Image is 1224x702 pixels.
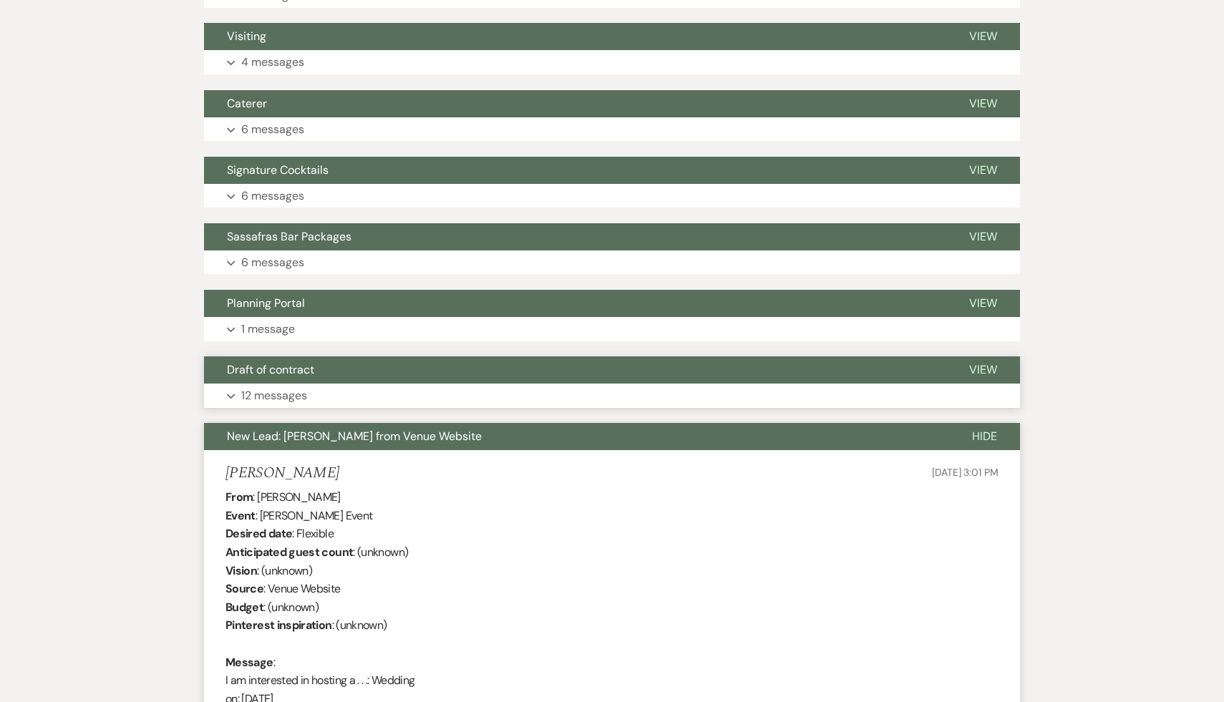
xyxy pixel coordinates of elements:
p: 1 message [241,320,295,338]
button: Caterer [204,90,946,117]
h5: [PERSON_NAME] [225,464,339,482]
p: 6 messages [241,120,304,139]
button: New Lead: [PERSON_NAME] from Venue Website [204,423,949,450]
button: Signature Cocktails [204,157,946,184]
span: Caterer [227,96,267,111]
button: 6 messages [204,184,1020,208]
b: Desired date [225,526,292,541]
button: 1 message [204,317,1020,341]
button: 4 messages [204,50,1020,74]
button: Hide [949,423,1020,450]
button: 6 messages [204,250,1020,275]
b: Budget [225,600,263,615]
button: 6 messages [204,117,1020,142]
b: Source [225,581,263,596]
p: 6 messages [241,187,304,205]
button: Draft of contract [204,356,946,384]
p: 4 messages [241,53,304,72]
button: View [946,23,1020,50]
p: 6 messages [241,253,304,272]
span: View [969,29,997,44]
button: View [946,223,1020,250]
span: View [969,96,997,111]
button: Sassafras Bar Packages [204,223,946,250]
button: View [946,90,1020,117]
button: View [946,290,1020,317]
button: Visiting [204,23,946,50]
button: View [946,356,1020,384]
span: View [969,296,997,311]
p: 12 messages [241,386,307,405]
span: Visiting [227,29,266,44]
b: Vision [225,563,257,578]
span: Draft of contract [227,362,314,377]
b: Anticipated guest count [225,545,353,560]
button: Planning Portal [204,290,946,317]
span: Sassafras Bar Packages [227,229,351,244]
button: 12 messages [204,384,1020,408]
span: View [969,162,997,177]
span: View [969,229,997,244]
span: Signature Cocktails [227,162,329,177]
span: Hide [972,429,997,444]
span: View [969,362,997,377]
b: Event [225,508,256,523]
span: [DATE] 3:01 PM [932,466,999,479]
b: Pinterest inspiration [225,618,332,633]
b: From [225,489,253,504]
span: Planning Portal [227,296,305,311]
span: New Lead: [PERSON_NAME] from Venue Website [227,429,482,444]
b: Message [225,655,273,670]
button: View [946,157,1020,184]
